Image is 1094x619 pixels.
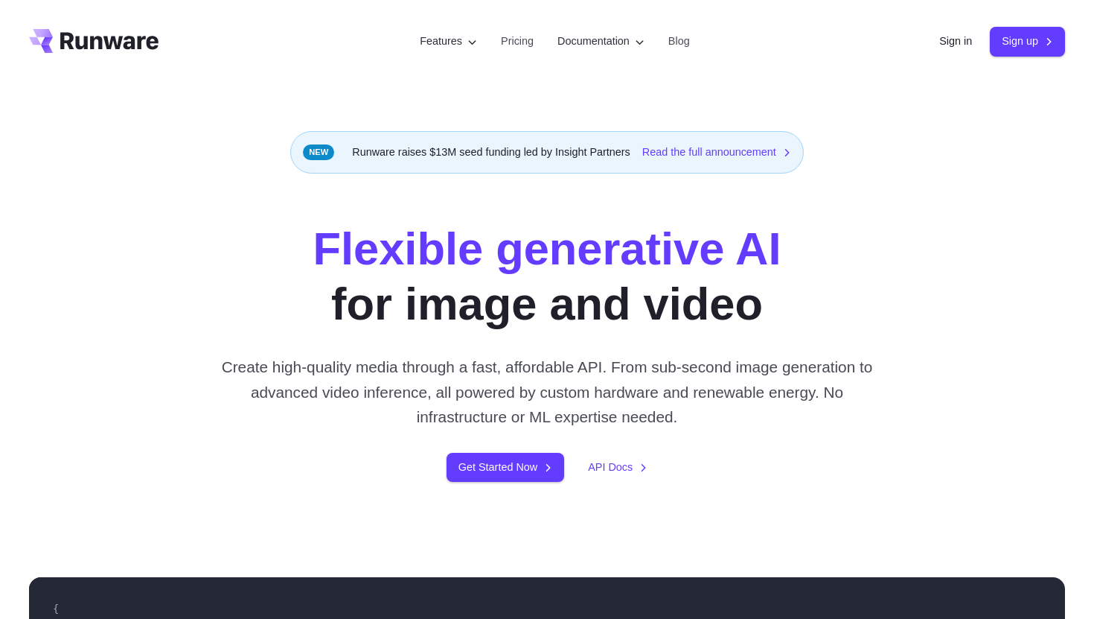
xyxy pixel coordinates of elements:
[53,603,59,615] span: {
[290,131,804,174] div: Runware raises $13M seed funding led by Insight Partners
[501,33,534,50] a: Pricing
[990,27,1065,56] a: Sign up
[447,453,564,482] a: Get Started Now
[420,33,477,50] label: Features
[939,33,972,50] a: Sign in
[313,221,781,331] h1: for image and video
[313,223,781,274] strong: Flexible generative AI
[668,33,690,50] a: Blog
[216,355,879,429] p: Create high-quality media through a fast, affordable API. From sub-second image generation to adv...
[29,29,159,53] a: Go to /
[557,33,644,50] label: Documentation
[642,144,791,161] a: Read the full announcement
[588,459,647,476] a: API Docs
